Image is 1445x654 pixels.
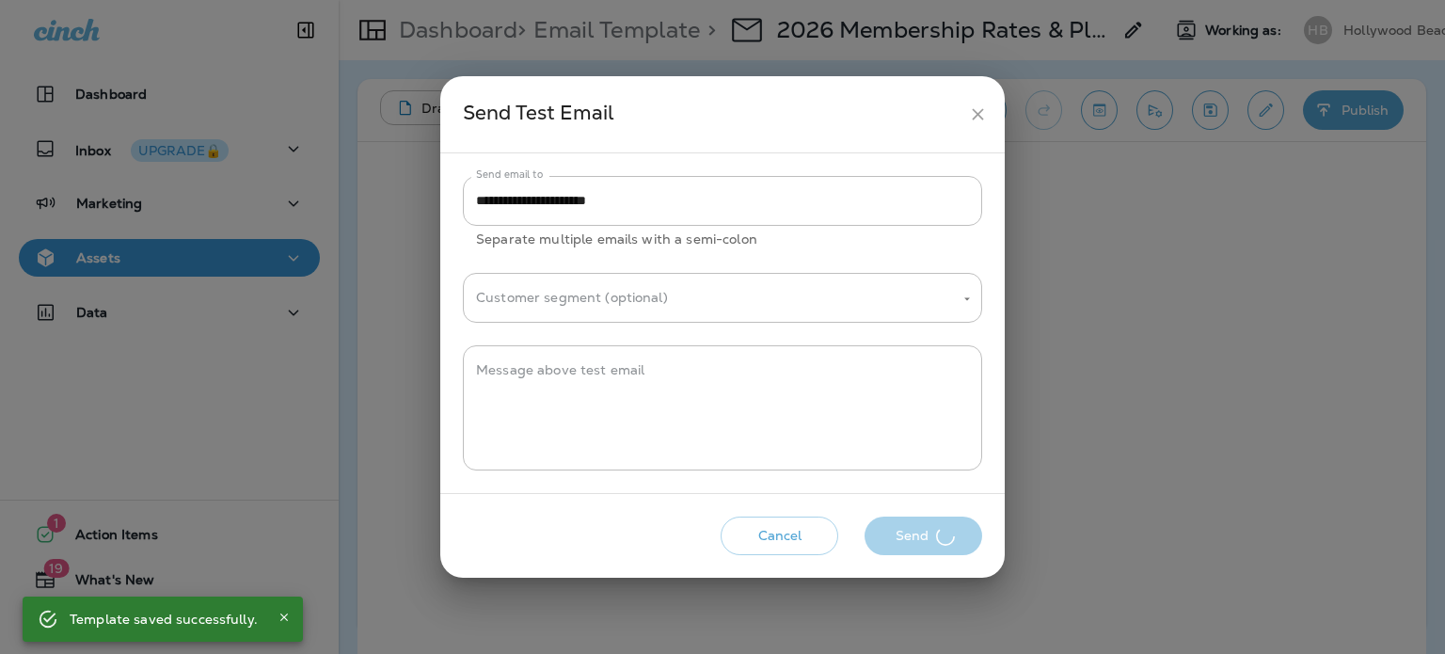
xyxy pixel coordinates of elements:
[476,229,969,250] p: Separate multiple emails with a semi-colon
[961,97,995,132] button: close
[273,606,295,629] button: Close
[721,517,838,555] button: Cancel
[463,97,961,132] div: Send Test Email
[959,291,976,308] button: Open
[476,167,543,182] label: Send email to
[70,602,258,636] div: Template saved successfully.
